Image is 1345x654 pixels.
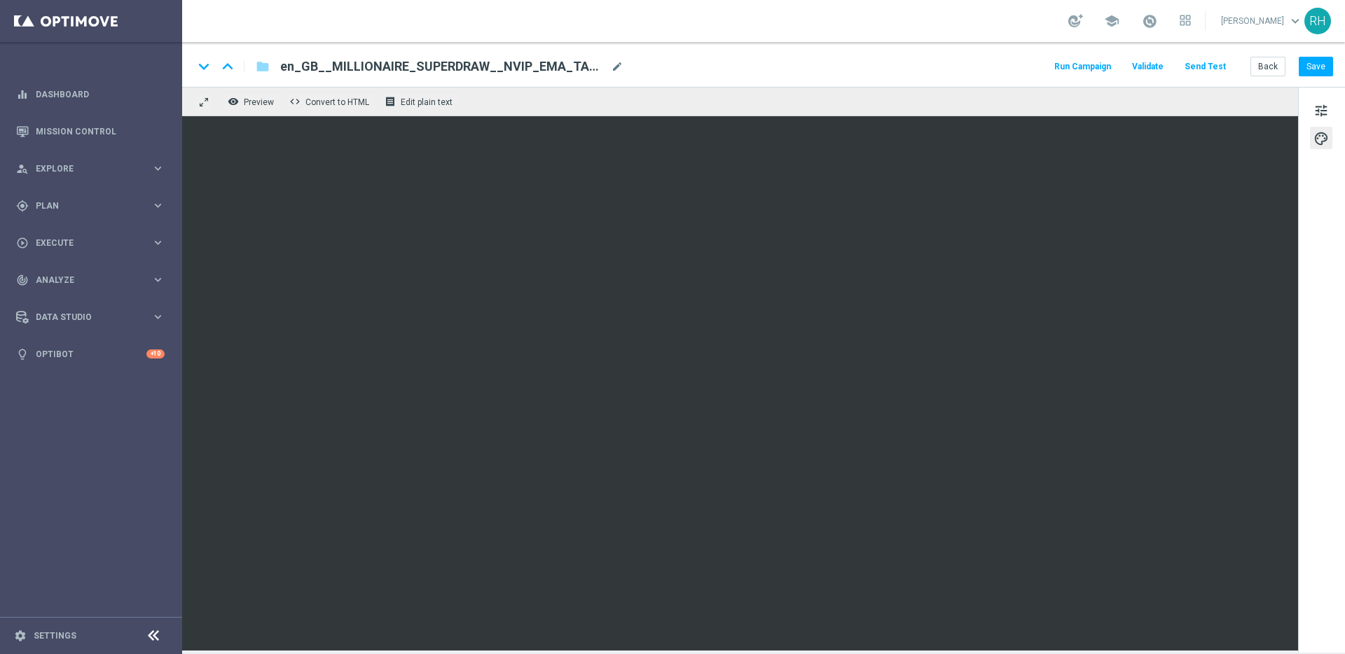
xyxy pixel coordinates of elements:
i: keyboard_arrow_right [151,236,165,249]
div: Data Studio [16,311,151,323]
span: Analyze [36,276,151,284]
button: play_circle_outline Execute keyboard_arrow_right [15,237,165,249]
i: keyboard_arrow_right [151,199,165,212]
i: keyboard_arrow_right [151,162,165,175]
div: Analyze [16,274,151,286]
button: tune [1310,99,1332,121]
i: person_search [16,162,29,175]
span: Validate [1132,62,1164,71]
button: palette [1310,127,1332,149]
span: Execute [36,239,151,247]
a: Mission Control [36,113,165,150]
button: Back [1250,57,1285,76]
button: Run Campaign [1052,57,1113,76]
button: Data Studio keyboard_arrow_right [15,312,165,323]
i: folder [256,58,270,75]
div: Plan [16,200,151,212]
i: lightbulb [16,348,29,361]
span: Convert to HTML [305,97,369,107]
button: folder [254,55,271,78]
button: Validate [1130,57,1166,76]
i: keyboard_arrow_down [193,56,214,77]
button: gps_fixed Plan keyboard_arrow_right [15,200,165,211]
div: Execute [16,237,151,249]
button: receipt Edit plain text [381,92,459,111]
i: keyboard_arrow_up [217,56,238,77]
span: school [1104,13,1119,29]
div: Mission Control [16,113,165,150]
button: Mission Control [15,126,165,137]
div: +10 [146,349,165,359]
button: code Convert to HTML [286,92,375,111]
button: Save [1299,57,1333,76]
span: palette [1313,130,1329,148]
a: [PERSON_NAME]keyboard_arrow_down [1220,11,1304,32]
button: lightbulb Optibot +10 [15,349,165,360]
div: Explore [16,162,151,175]
button: person_search Explore keyboard_arrow_right [15,163,165,174]
a: Settings [34,632,76,640]
i: remove_red_eye [228,96,239,107]
i: track_changes [16,274,29,286]
span: en_GB__MILLIONAIRE_SUPERDRAW__NVIP_EMA_TAC_LT_260912 [280,58,605,75]
div: RH [1304,8,1331,34]
a: Dashboard [36,76,165,113]
button: remove_red_eye Preview [224,92,280,111]
i: play_circle_outline [16,237,29,249]
i: keyboard_arrow_right [151,273,165,286]
div: Dashboard [16,76,165,113]
span: Explore [36,165,151,173]
button: equalizer Dashboard [15,89,165,100]
span: Data Studio [36,313,151,321]
span: Plan [36,202,151,210]
div: Optibot [16,335,165,373]
a: Optibot [36,335,146,373]
i: equalizer [16,88,29,101]
button: track_changes Analyze keyboard_arrow_right [15,274,165,286]
i: settings [14,629,27,642]
i: receipt [385,96,396,107]
span: keyboard_arrow_down [1288,13,1303,29]
span: tune [1313,102,1329,120]
span: Preview [244,97,274,107]
button: Send Test [1182,57,1228,76]
i: keyboard_arrow_right [151,310,165,323]
span: mode_edit [611,60,623,73]
span: code [289,96,301,107]
span: Edit plain text [401,97,453,107]
i: gps_fixed [16,200,29,212]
